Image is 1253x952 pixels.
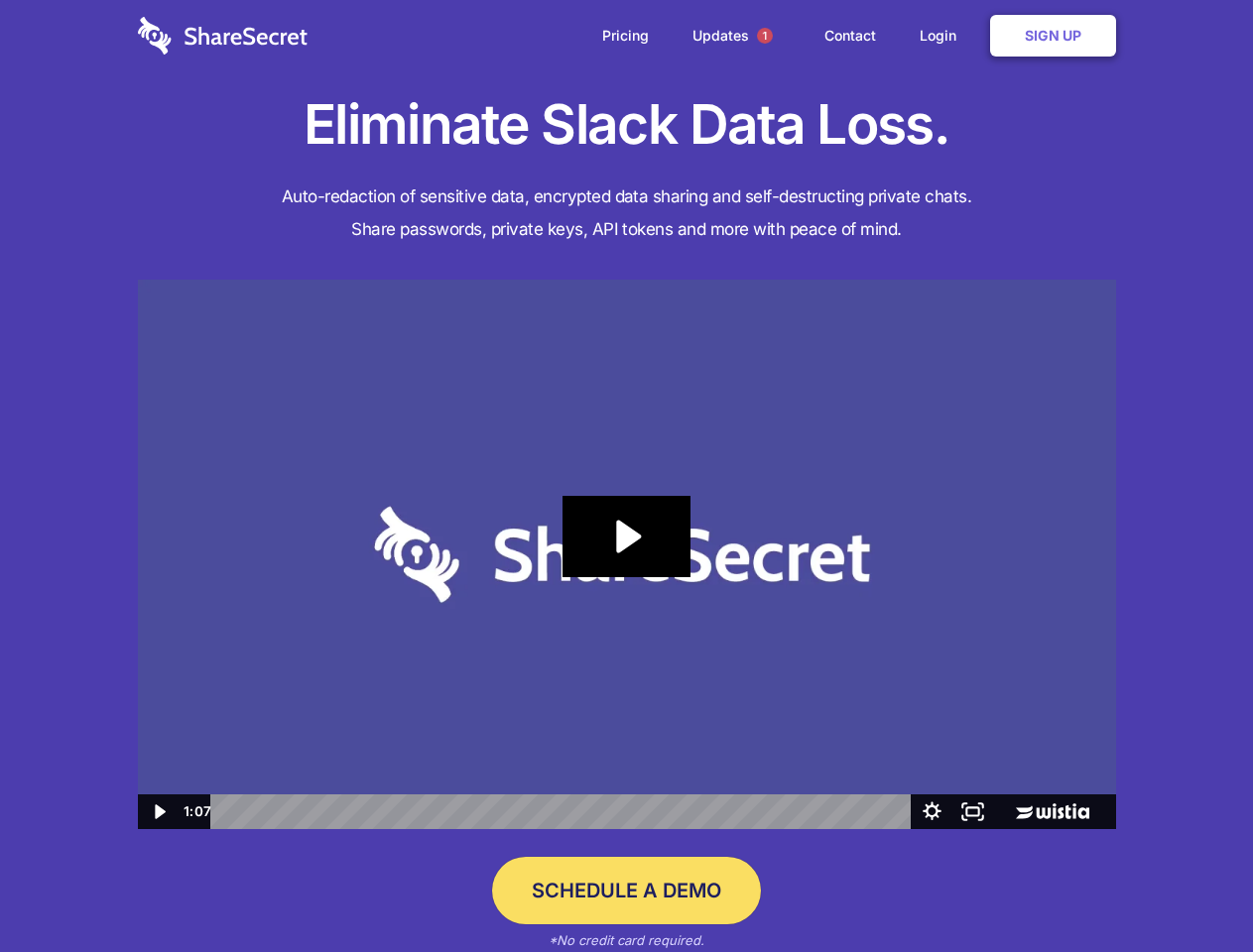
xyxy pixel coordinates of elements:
button: Show settings menu [912,794,952,829]
span: 1 [757,28,773,44]
h1: Eliminate Slack Data Loss. [138,89,1116,161]
button: Fullscreen [952,794,993,829]
button: Play Video [138,794,179,829]
a: Sign Up [990,15,1116,57]
em: *No credit card required. [549,932,704,948]
button: Play Video: Sharesecret Slack Extension [563,496,689,577]
div: Playbar [226,794,902,829]
a: Wistia Logo -- Learn More [993,794,1115,829]
a: Login [900,5,986,66]
a: Schedule a Demo [492,857,761,924]
h4: Auto-redaction of sensitive data, encrypted data sharing and self-destructing private chats. Shar... [138,180,1116,246]
a: Contact [805,5,896,66]
a: Pricing [582,5,669,66]
iframe: Drift Widget Chat Controller [1154,853,1229,928]
img: logo-wordmark-white-trans-d4663122ce5f474addd5e946df7df03e33cb6a1c49d2221995e7729f52c070b2.svg [138,17,308,55]
img: Sharesecret [138,280,1116,830]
